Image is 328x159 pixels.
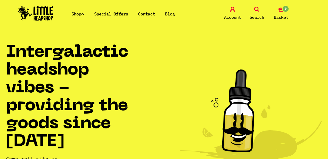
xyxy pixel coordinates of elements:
[250,14,264,21] span: Search
[282,5,289,12] span: 0
[71,11,84,17] a: Shop
[270,7,292,21] a: 0 Basket
[6,44,132,151] h1: Intergalactic headshop vibes - providing the goods since [DATE]
[246,7,267,21] a: Search
[138,11,155,17] a: Contact
[18,6,53,21] img: Little Head Shop Logo
[165,11,175,17] a: Blog
[274,14,288,21] span: Basket
[94,11,128,17] a: Special Offers
[224,14,241,21] span: Account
